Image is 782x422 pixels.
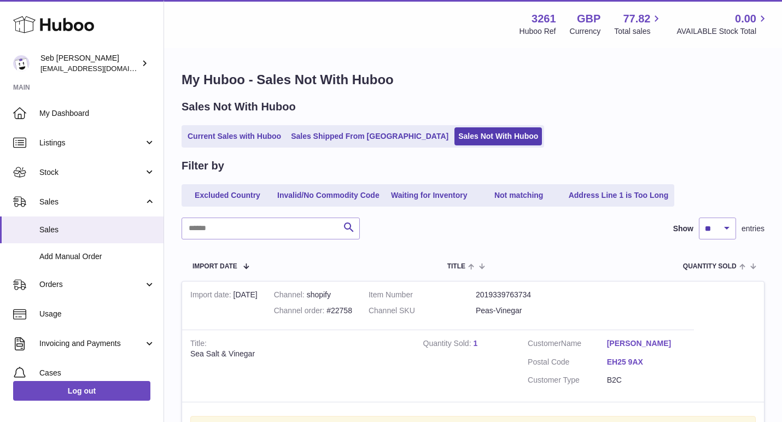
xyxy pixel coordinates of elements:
dt: Item Number [369,290,476,300]
a: Sales Shipped From [GEOGRAPHIC_DATA] [287,127,452,145]
div: #22758 [274,306,352,316]
div: Currency [570,26,601,37]
span: Total sales [614,26,663,37]
strong: Import date [190,290,234,302]
span: Quantity Sold [683,263,737,270]
span: 77.82 [623,11,650,26]
div: Sea Salt & Vinegar [190,349,407,359]
span: Sales [39,197,144,207]
span: 0.00 [735,11,756,26]
strong: 3261 [532,11,556,26]
strong: GBP [577,11,600,26]
span: My Dashboard [39,108,155,119]
span: Listings [39,138,144,148]
dd: Peas-Vinegar [476,306,583,316]
dd: B2C [607,375,686,385]
div: Seb [PERSON_NAME] [40,53,139,74]
span: Usage [39,309,155,319]
label: Show [673,224,693,234]
span: Invoicing and Payments [39,338,144,349]
a: 1 [473,339,477,348]
a: Not matching [475,186,563,204]
strong: Channel [274,290,307,302]
dt: Name [528,338,607,351]
span: entries [742,224,765,234]
span: Orders [39,279,144,290]
dt: Customer Type [528,375,607,385]
td: [DATE] [182,282,266,330]
span: Import date [192,263,237,270]
span: [EMAIL_ADDRESS][DOMAIN_NAME] [40,64,161,73]
div: shopify [274,290,352,300]
a: Address Line 1 is Too Long [565,186,673,204]
span: Stock [39,167,144,178]
dt: Channel SKU [369,306,476,316]
dt: Postal Code [528,357,607,370]
a: 77.82 Total sales [614,11,663,37]
strong: Title [190,339,207,350]
a: [PERSON_NAME] [607,338,686,349]
strong: Quantity Sold [423,339,474,350]
img: ecom@bravefoods.co.uk [13,55,30,72]
h1: My Huboo - Sales Not With Huboo [182,71,765,89]
strong: Channel order [274,306,327,318]
a: Waiting for Inventory [386,186,473,204]
h2: Sales Not With Huboo [182,99,296,114]
span: Customer [528,339,561,348]
div: Huboo Ref [520,26,556,37]
a: Excluded Country [184,186,271,204]
span: Add Manual Order [39,251,155,262]
span: Cases [39,368,155,378]
span: Sales [39,225,155,235]
a: Invalid/No Commodity Code [273,186,383,204]
h2: Filter by [182,159,224,173]
a: Log out [13,381,150,401]
a: Sales Not With Huboo [454,127,542,145]
a: EH25 9AX [607,357,686,367]
a: Current Sales with Huboo [184,127,285,145]
a: 0.00 AVAILABLE Stock Total [676,11,769,37]
dd: 2019339763734 [476,290,583,300]
span: AVAILABLE Stock Total [676,26,769,37]
span: Title [447,263,465,270]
